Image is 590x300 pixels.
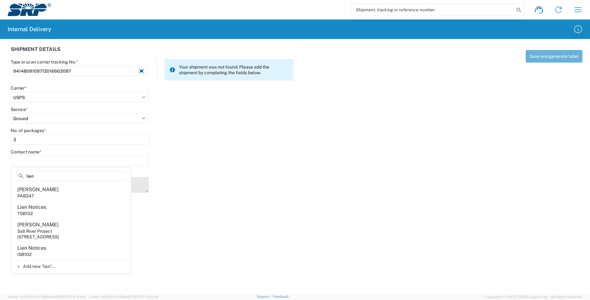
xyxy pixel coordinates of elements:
[17,228,52,234] div: Salt River Project
[17,186,59,193] div: [PERSON_NAME]
[11,149,41,155] label: Contact name
[11,107,28,112] label: Service
[11,85,26,91] label: Carrier
[8,3,51,16] img: srp
[273,295,289,298] a: Feedback
[133,295,159,299] span: [DATE] 10:52:44
[17,204,46,211] div: Lien Notices
[17,193,34,199] div: PAB34T
[11,128,46,133] label: No. of packages
[11,47,293,59] div: SHIPMENT DETAILS
[17,221,59,228] div: [PERSON_NAME]
[17,211,33,216] div: TSB102
[17,245,46,252] div: Lien Notices
[17,252,32,257] div: ISB102
[351,4,514,16] input: Shipment, tracking or reference number
[61,295,86,299] span: [DATE] 10:43:43
[11,59,78,65] label: Type or scan carrier tracking No.
[23,264,55,269] span: Add new "lien"...
[485,294,582,300] span: Copyright © [DATE]-[DATE] Agistix Inc., All Rights Reserved
[89,295,159,299] span: Client: 2025.20.0-035ba07
[257,295,273,298] a: Support
[8,25,51,33] h2: Internal Delivery
[8,295,86,299] span: Server: 2025.20.0-970904bc0f3
[179,64,288,75] span: Your shipment was not found. Please add the shipment by completing the fields below.
[17,234,59,240] div: [STREET_ADDRESS]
